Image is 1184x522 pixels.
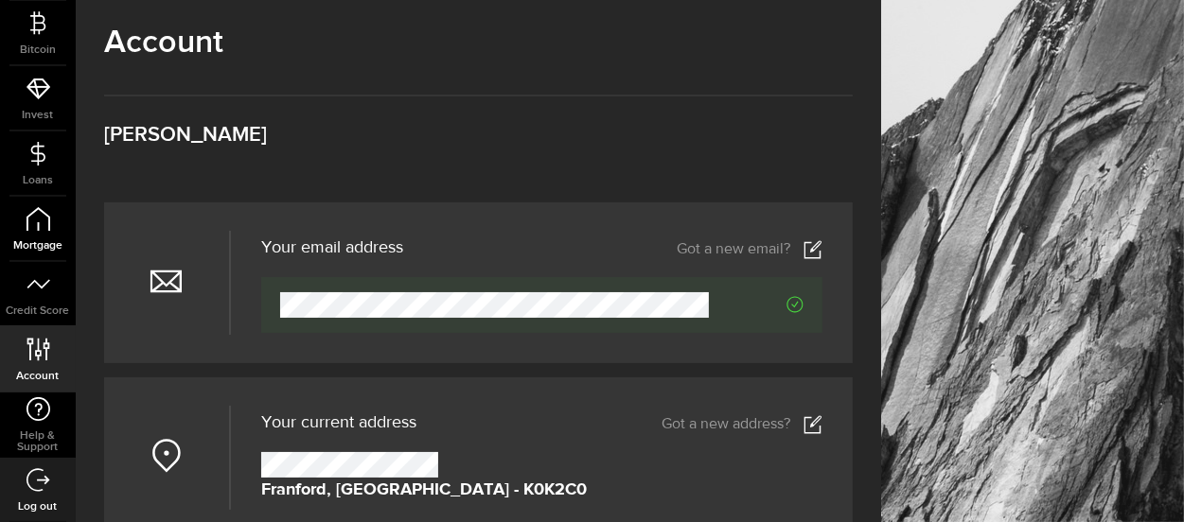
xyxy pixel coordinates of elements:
[662,415,822,434] a: Got a new address?
[261,414,416,431] span: Your current address
[709,296,804,313] span: Verified
[677,240,822,259] a: Got a new email?
[104,125,853,146] h3: [PERSON_NAME]
[15,8,72,64] button: Open LiveChat chat widget
[261,478,587,503] strong: Franford, [GEOGRAPHIC_DATA] - K0K2C0
[261,239,403,256] h3: Your email address
[104,24,853,61] h1: Account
